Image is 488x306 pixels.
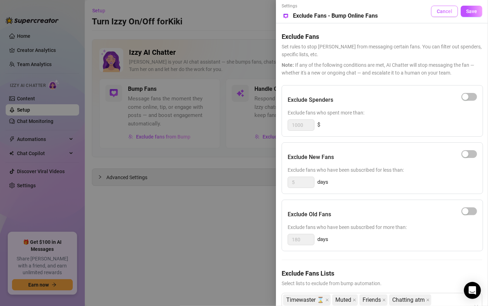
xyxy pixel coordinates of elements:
[437,8,452,14] span: Cancel
[288,153,334,161] h5: Exclude New Fans
[363,295,381,305] span: Friends
[286,295,324,305] span: Timewaster ⌛
[288,109,477,117] span: Exclude fans who spent more than:
[282,3,378,10] span: Settings
[288,96,333,104] h5: Exclude Spenders
[317,121,320,129] span: $
[382,298,386,302] span: close
[288,210,331,219] h5: Exclude Old Fans
[389,294,431,306] span: Chatting atm
[283,294,331,306] span: Timewaster ⌛
[426,298,430,302] span: close
[282,269,482,278] h5: Exclude Fans Lists
[282,279,482,287] span: Select lists to exclude from bump automation.
[317,235,328,244] span: days
[325,298,329,302] span: close
[282,61,482,77] span: If any of the following conditions are met, AI Chatter will stop messaging the fan — whether it's...
[392,295,425,305] span: Chatting atm
[293,12,378,20] h5: Exclude Fans - Bump Online Fans
[353,298,356,302] span: close
[332,294,358,306] span: Muted
[466,8,477,14] span: Save
[282,32,482,41] h5: Exclude Fans
[431,6,458,17] button: Cancel
[464,282,481,299] div: Open Intercom Messenger
[282,43,482,58] span: Set rules to stop [PERSON_NAME] from messaging certain fans. You can filter out spenders, specifi...
[288,223,477,231] span: Exclude fans who have been subscribed for more than:
[317,178,328,187] span: days
[461,6,482,17] button: Save
[359,294,388,306] span: Friends
[282,62,294,68] span: Note:
[288,166,477,174] span: Exclude fans who have been subscribed for less than:
[335,295,351,305] span: Muted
